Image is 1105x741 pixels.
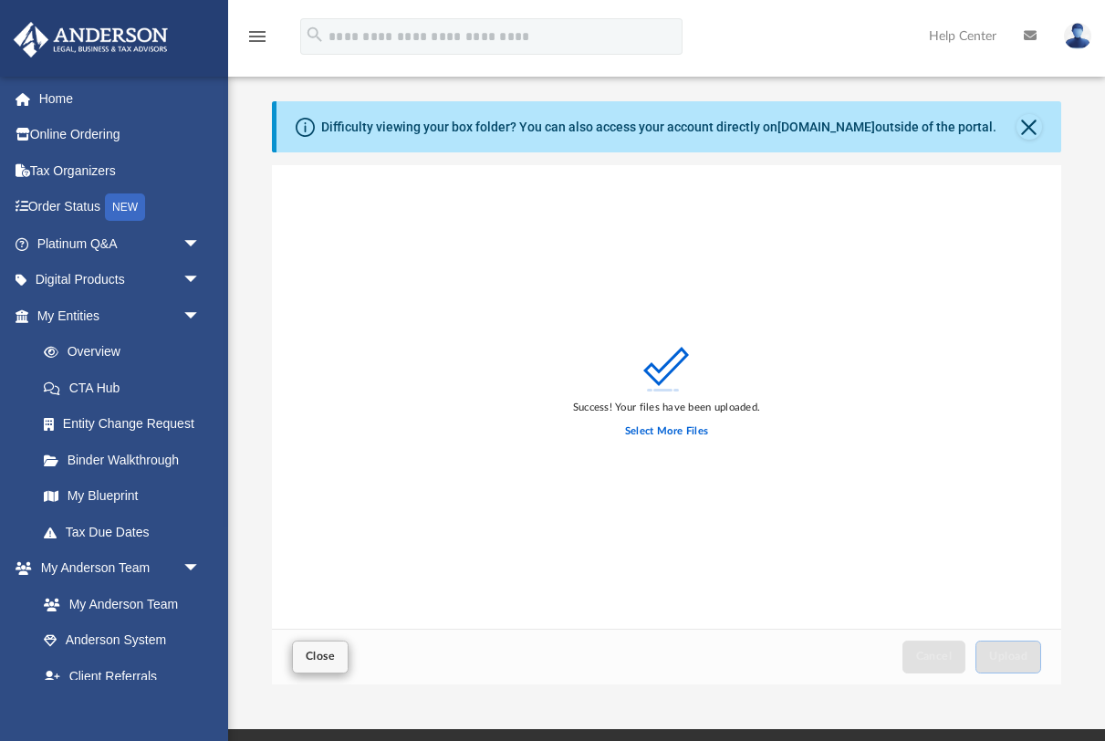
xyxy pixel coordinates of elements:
[26,514,228,550] a: Tax Due Dates
[306,651,335,662] span: Close
[573,400,760,416] div: Success! Your files have been uploaded.
[182,297,219,335] span: arrow_drop_down
[105,193,145,221] div: NEW
[272,165,1061,684] div: Upload
[8,22,173,57] img: Anderson Advisors Platinum Portal
[246,26,268,47] i: menu
[13,550,219,587] a: My Anderson Teamarrow_drop_down
[13,189,228,226] a: Order StatusNEW
[13,117,228,153] a: Online Ordering
[975,641,1041,673] button: Upload
[292,641,349,673] button: Close
[26,658,219,694] a: Client Referrals
[902,641,966,673] button: Cancel
[26,586,210,622] a: My Anderson Team
[26,406,228,443] a: Entity Change Request
[26,334,228,370] a: Overview
[13,80,228,117] a: Home
[182,225,219,263] span: arrow_drop_down
[321,118,996,137] div: Difficulty viewing your box folder? You can also access your account directly on outside of the p...
[246,35,268,47] a: menu
[182,262,219,299] span: arrow_drop_down
[916,651,953,662] span: Cancel
[305,25,325,45] i: search
[13,297,228,334] a: My Entitiesarrow_drop_down
[1064,23,1091,49] img: User Pic
[1016,114,1042,140] button: Close
[13,152,228,189] a: Tax Organizers
[26,478,219,515] a: My Blueprint
[13,262,228,298] a: Digital Productsarrow_drop_down
[625,423,708,440] label: Select More Files
[26,370,228,406] a: CTA Hub
[777,120,875,134] a: [DOMAIN_NAME]
[13,225,228,262] a: Platinum Q&Aarrow_drop_down
[182,550,219,588] span: arrow_drop_down
[26,442,228,478] a: Binder Walkthrough
[26,622,219,659] a: Anderson System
